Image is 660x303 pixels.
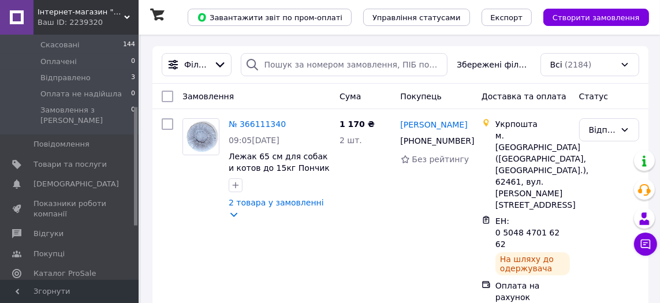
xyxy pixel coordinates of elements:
span: [DEMOGRAPHIC_DATA] [33,179,119,189]
span: Створити замовлення [553,13,640,22]
a: № 366111340 [229,119,286,129]
a: 2 товара у замовленні [229,198,324,207]
div: м. [GEOGRAPHIC_DATA] ([GEOGRAPHIC_DATA], [GEOGRAPHIC_DATA].), 62461, вул. [PERSON_NAME][STREET_AD... [495,130,570,211]
span: Каталог ProSale [33,268,96,279]
span: Всі [550,59,562,70]
a: Створити замовлення [532,12,649,21]
span: Оплачені [40,57,77,67]
span: Покупці [33,249,65,259]
span: 0 [131,89,135,99]
span: Покупець [401,92,442,101]
span: Оплата не надійшла [40,89,122,99]
button: Завантажити звіт по пром-оплаті [188,9,352,26]
span: 144 [123,40,135,50]
span: Інтернет-магазин "Велетень" [38,7,124,17]
span: Відгуки [33,229,64,239]
span: 09:05[DATE] [229,136,279,145]
span: ЕН: 0 5048 4701 6262 [495,216,560,249]
span: Замовлення з [PERSON_NAME] [40,105,131,126]
a: Лежак 65 см для собак и котов до 15кг Пончик хутряний Сірий [229,152,330,184]
span: (2184) [565,60,592,69]
span: 0 [131,105,135,126]
a: Фото товару [182,118,219,155]
span: Доставка та оплата [482,92,566,101]
a: [PERSON_NAME] [401,119,468,130]
span: Cума [340,92,361,101]
span: Завантажити звіт по пром-оплаті [197,12,342,23]
span: [PHONE_NUMBER] [401,136,475,145]
span: Показники роботи компанії [33,199,107,219]
span: 0 [131,57,135,67]
span: Статус [579,92,609,101]
span: Скасовані [40,40,80,50]
button: Управління статусами [363,9,470,26]
div: Оплата на рахунок [495,280,570,303]
span: Збережені фільтри: [457,59,531,70]
span: 1 170 ₴ [340,119,375,129]
button: Експорт [482,9,532,26]
span: Відправлено [40,73,91,83]
div: Ваш ID: 2239320 [38,17,139,28]
span: Повідомлення [33,139,90,149]
span: Замовлення [182,92,234,101]
div: Укрпошта [495,118,570,130]
span: Без рейтингу [412,155,469,164]
img: Фото товару [183,119,219,154]
div: Відправлено [589,124,616,136]
span: Експорт [491,13,523,22]
span: Фільтри [184,59,209,70]
button: Створити замовлення [543,9,649,26]
span: Товари та послуги [33,159,107,170]
div: На шляху до одержувача [495,252,570,275]
button: Чат з покупцем [634,233,657,256]
span: Управління статусами [372,13,461,22]
span: 2 шт. [340,136,362,145]
span: 3 [131,73,135,83]
input: Пошук за номером замовлення, ПІБ покупця, номером телефону, Email, номером накладної [241,53,448,76]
